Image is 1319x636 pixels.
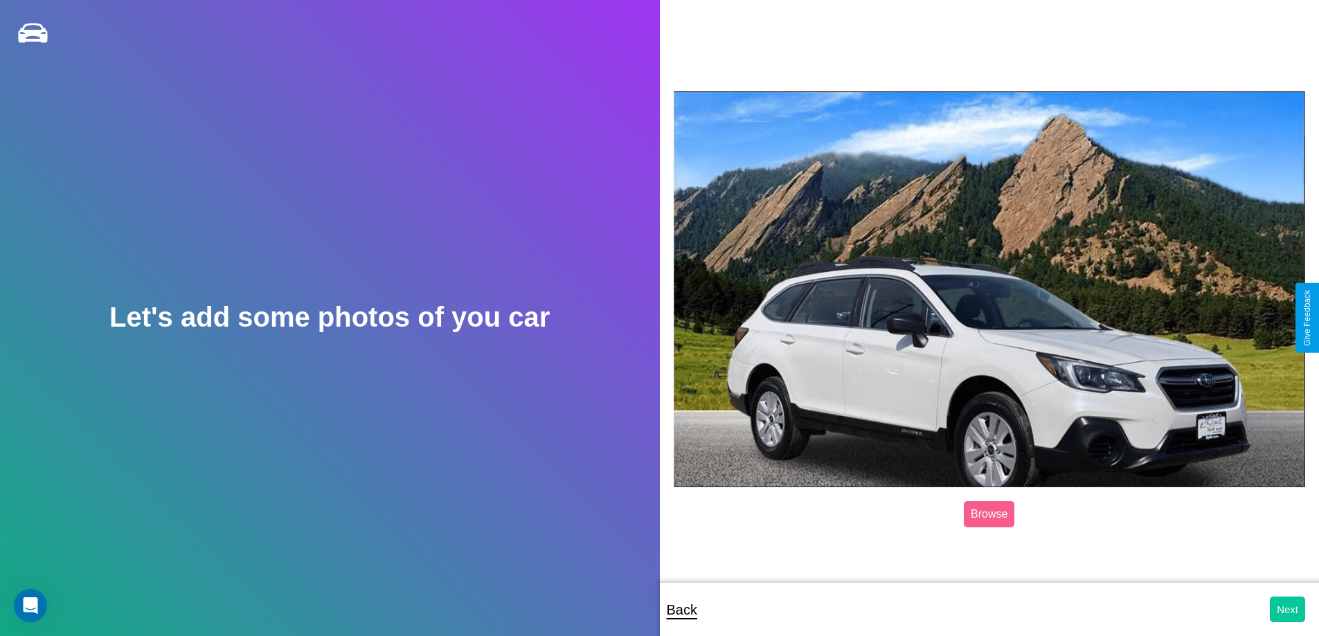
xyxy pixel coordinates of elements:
iframe: Intercom live chat [14,589,47,622]
div: Give Feedback [1302,290,1312,346]
button: Next [1270,597,1305,622]
img: posted [674,91,1306,487]
h2: Let's add some photos of you car [109,302,550,333]
label: Browse [964,501,1014,527]
p: Back [667,597,697,622]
